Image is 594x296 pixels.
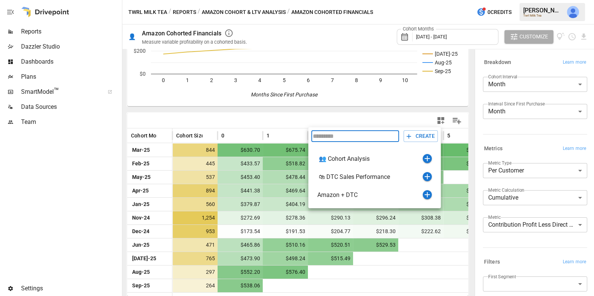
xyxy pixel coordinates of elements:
div: Cohort Analysis [328,155,423,162]
div: 👥 [317,155,328,162]
div: 🛍 [317,173,326,180]
div: DTC Sales Performance [326,173,423,180]
div: Amazon + DTC [317,191,423,198]
button: CREATE [404,130,438,142]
